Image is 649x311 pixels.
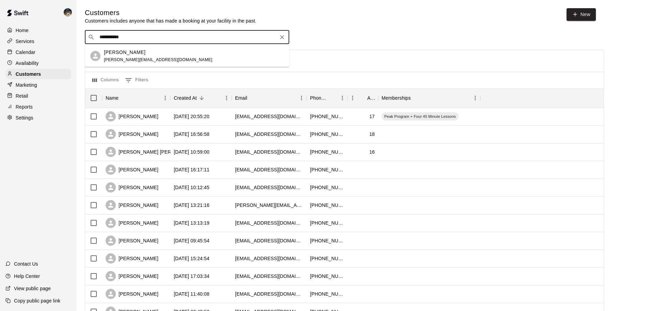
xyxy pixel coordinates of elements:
div: Created At [174,88,197,108]
div: +14062831887 [310,291,344,297]
p: Help Center [14,273,40,280]
a: Customers [5,69,71,79]
div: +14064316853 [310,166,344,173]
div: Gary Weaver [90,51,101,61]
div: [PERSON_NAME] [106,165,158,175]
img: Nolan Gilbert [64,8,72,16]
div: [PERSON_NAME] [106,289,158,299]
p: Customers [16,71,41,77]
button: Menu [337,93,347,103]
button: Sort [328,93,337,103]
div: mclepicenter@gmail.com [235,184,303,191]
div: 2025-07-17 11:40:08 [174,291,210,297]
div: Phone Number [310,88,328,108]
div: Phone Number [307,88,347,108]
div: Name [102,88,170,108]
div: 17 [369,113,375,120]
div: 16 [369,149,375,155]
div: +14065942350 [310,131,344,138]
div: 2025-07-21 09:45:54 [174,237,210,244]
div: 2025-07-18 15:24:54 [174,255,210,262]
div: 2025-08-14 20:55:20 [174,113,210,120]
button: Sort [119,93,128,103]
p: Home [16,27,29,34]
button: Clear [277,32,287,42]
a: Services [5,36,71,46]
button: Sort [358,93,367,103]
div: [PERSON_NAME] [PERSON_NAME] [106,147,200,157]
div: [PERSON_NAME] [106,236,158,246]
button: Select columns [91,75,121,86]
p: Reports [16,103,33,110]
div: Age [347,88,378,108]
div: [PERSON_NAME] [106,182,158,193]
div: 2025-07-21 13:13:19 [174,220,210,226]
div: [PERSON_NAME] [106,253,158,264]
p: Availability [16,60,39,67]
p: Retail [16,93,28,99]
div: +14067504586 [310,202,344,209]
div: madiemmert31@gmail.com [235,113,303,120]
div: [PERSON_NAME] [106,111,158,122]
div: Email [232,88,307,108]
div: [PERSON_NAME] [106,271,158,281]
p: Marketing [16,82,37,88]
div: Nolan Gilbert [62,5,77,19]
div: mt.harlows@gmail.com [235,237,303,244]
div: +14064752999 [310,113,344,120]
div: 18 [369,131,375,138]
div: Name [106,88,119,108]
a: Settings [5,113,71,123]
span: Peak Program + Four 45 Minute Lessons [382,114,459,119]
div: +16199529816 [310,255,344,262]
button: Menu [221,93,232,103]
div: 2025-08-03 10:59:00 [174,149,210,155]
div: jalapenose@gmail.com [235,131,303,138]
div: Search customers by name or email [85,30,289,44]
div: +19077237024 [310,184,344,191]
p: Calendar [16,49,35,56]
a: Home [5,25,71,36]
div: Age [367,88,375,108]
div: deagosolan@icloud.com [235,149,303,155]
a: Availability [5,58,71,68]
span: [PERSON_NAME][EMAIL_ADDRESS][DOMAIN_NAME] [104,57,212,62]
p: Services [16,38,34,45]
button: Menu [470,93,480,103]
div: [PERSON_NAME] [106,218,158,228]
a: Calendar [5,47,71,57]
div: 2025-07-17 17:03:34 [174,273,210,280]
a: Retail [5,91,71,101]
p: [PERSON_NAME] [104,49,145,56]
p: Settings [16,114,33,121]
div: adam.blatter@gmail.com [235,202,303,209]
p: Copy public page link [14,297,60,304]
div: Email [235,88,247,108]
h5: Customers [85,8,257,17]
div: +14065943131 [310,149,344,155]
button: Show filters [123,75,150,86]
div: Created At [170,88,232,108]
div: sam_steffan@yahoo.com [235,220,303,226]
div: lbeaty83@gmail.com [235,291,303,297]
div: 2025-07-23 16:17:11 [174,166,210,173]
div: +14064656833 [310,273,344,280]
div: [PERSON_NAME] [106,129,158,139]
div: +14068604286 [310,237,344,244]
div: stevec3030@gmail.com [235,273,303,280]
a: Marketing [5,80,71,90]
p: View public page [14,285,51,292]
div: +14064593890 [310,220,344,226]
p: Contact Us [14,260,38,267]
div: Reports [5,102,71,112]
div: Memberships [378,88,480,108]
div: Peak Program + Four 45 Minute Lessons [382,112,459,121]
div: Memberships [382,88,411,108]
button: Menu [160,93,170,103]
